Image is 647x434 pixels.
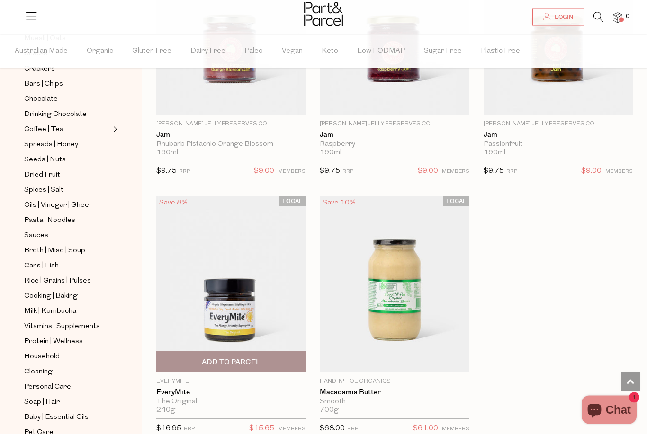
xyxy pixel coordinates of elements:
[24,124,63,135] span: Coffee | Tea
[156,197,190,210] div: Save 8%
[24,381,110,393] a: Personal Care
[484,141,633,149] div: Passionfruit
[24,200,89,211] span: Oils | Vinegar | Ghee
[156,149,178,158] span: 190ml
[320,168,340,175] span: $9.75
[24,139,78,151] span: Spreads | Honey
[24,411,110,423] a: Baby | Essential Oils
[484,120,633,129] p: [PERSON_NAME] Jelly Preserves Co.
[156,196,306,372] img: EveryMite
[24,108,110,120] a: Drinking Chocolate
[156,141,306,149] div: Rhubarb Pistachio Orange Blossom
[156,407,175,415] span: 240g
[156,131,306,140] a: Jam
[24,184,110,196] a: Spices | Salt
[24,275,91,287] span: Rice | Grains | Pulses
[24,366,53,378] span: Cleaning
[24,230,110,241] a: Sauces
[24,78,110,90] a: Bars | Chips
[24,306,76,317] span: Milk | Kombucha
[156,389,306,397] a: EveryMite
[623,12,632,21] span: 0
[24,397,60,408] span: Soap | Hair
[320,131,469,140] a: Jam
[24,351,110,363] a: Household
[481,35,520,68] span: Plastic Free
[320,378,469,386] p: Hand 'n' Hoe Organics
[24,260,59,272] span: Cans | Fish
[254,166,274,178] span: $9.00
[156,168,177,175] span: $9.75
[342,169,353,175] small: RRP
[320,398,469,407] div: Smooth
[24,412,89,423] span: Baby | Essential Oils
[442,169,469,175] small: MEMBERS
[24,336,110,347] a: Protein | Wellness
[532,9,584,26] a: Login
[424,35,462,68] span: Sugar Free
[320,196,469,372] img: Macadamia Butter
[282,35,303,68] span: Vegan
[347,427,358,432] small: RRP
[156,120,306,129] p: [PERSON_NAME] Jelly Preserves Co.
[552,13,573,21] span: Login
[24,199,110,211] a: Oils | Vinegar | Ghee
[24,185,63,196] span: Spices | Salt
[132,35,171,68] span: Gluten Free
[304,2,343,26] img: Part&Parcel
[581,166,602,178] span: $9.00
[24,245,85,257] span: Broth | Miso | Soup
[320,149,341,158] span: 190ml
[24,139,110,151] a: Spreads | Honey
[24,109,87,120] span: Drinking Chocolate
[24,154,110,166] a: Seeds | Nuts
[24,230,48,241] span: Sauces
[279,197,306,207] span: LOCAL
[24,320,110,332] a: Vitamins | Supplements
[24,305,110,317] a: Milk | Kombucha
[320,425,345,433] span: $68.00
[156,425,181,433] span: $16.95
[579,396,639,426] inbox-online-store-chat: Shopify online store chat
[484,168,504,175] span: $9.75
[320,197,359,210] div: Save 10%
[24,275,110,287] a: Rice | Grains | Pulses
[506,169,517,175] small: RRP
[24,351,60,363] span: Household
[24,215,75,226] span: Pasta | Noodles
[24,94,58,105] span: Chocolate
[24,169,60,181] span: Dried Fruit
[484,131,633,140] a: Jam
[156,398,306,407] div: The Original
[24,321,100,332] span: Vitamins | Supplements
[87,35,113,68] span: Organic
[24,169,110,181] a: Dried Fruit
[322,35,338,68] span: Keto
[320,141,469,149] div: Raspberry
[443,197,469,207] span: LOCAL
[24,124,110,135] a: Coffee | Tea
[24,93,110,105] a: Chocolate
[156,378,306,386] p: EveryMite
[111,124,117,135] button: Expand/Collapse Coffee | Tea
[605,169,633,175] small: MEMBERS
[484,149,505,158] span: 190ml
[24,154,66,166] span: Seeds | Nuts
[156,352,306,373] button: Add To Parcel
[24,290,110,302] a: Cooking | Baking
[184,427,195,432] small: RRP
[320,407,339,415] span: 700g
[179,169,190,175] small: RRP
[24,79,63,90] span: Bars | Chips
[24,260,110,272] a: Cans | Fish
[278,169,306,175] small: MEMBERS
[15,35,68,68] span: Australian Made
[320,389,469,397] a: Macadamia Butter
[24,291,78,302] span: Cooking | Baking
[442,427,469,432] small: MEMBERS
[24,396,110,408] a: Soap | Hair
[24,63,110,75] a: Crackers
[613,13,622,23] a: 0
[418,166,438,178] span: $9.00
[202,358,261,368] span: Add To Parcel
